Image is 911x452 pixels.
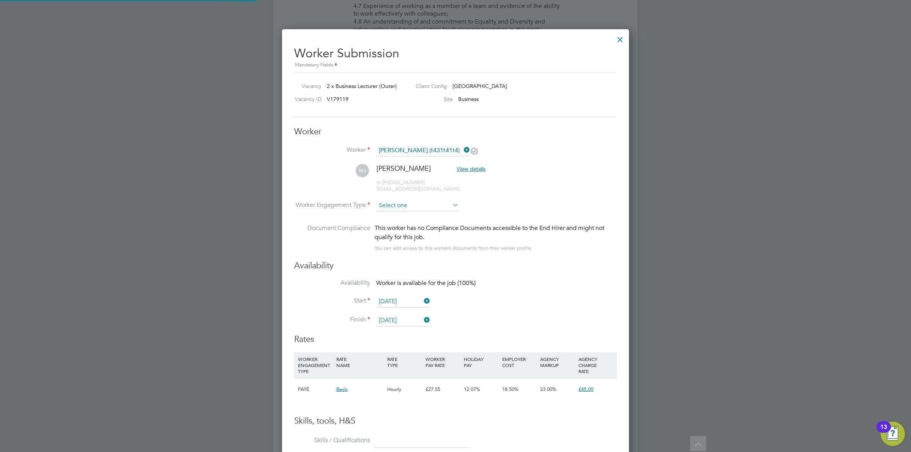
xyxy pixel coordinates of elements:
div: WORKER PAY RATE [424,352,462,372]
button: Open Resource Center, 13 new notifications [881,422,905,446]
label: Client Config [410,83,447,90]
label: Worker [294,146,370,154]
span: 2 x Business Lecturer (Outer) [327,83,397,90]
div: WORKER ENGAGEMENT TYPE [296,352,334,378]
span: [GEOGRAPHIC_DATA] [452,83,507,90]
div: HOLIDAY PAY [462,352,500,372]
span: 23.00% [540,386,556,392]
label: Document Compliance [294,224,370,251]
span: £45.00 [578,386,593,392]
label: Skills / Qualifications [294,436,370,444]
label: Start [294,297,370,305]
span: Basic [336,386,348,392]
h3: Worker [294,126,617,137]
span: View details [457,165,485,172]
div: AGENCY CHARGE RATE [577,352,615,378]
div: RATE TYPE [385,352,424,372]
div: This worker has no Compliance Documents accessible to the End Hirer and might not qualify for thi... [375,224,617,242]
span: [PERSON_NAME] [377,164,431,173]
div: PAYE [296,378,334,400]
span: Worker is available for the job (100%) [376,279,476,287]
h2: Worker Submission [294,40,617,70]
label: Availability [294,279,370,287]
div: £27.55 [424,378,462,400]
h3: Skills, tools, H&S [294,416,617,427]
div: Mandatory Fields [294,61,617,69]
div: You can edit access to this worker’s documents from their worker profile. [375,244,533,253]
input: Search for... [376,145,470,156]
span: BO [356,164,369,177]
span: 18.50% [502,386,519,392]
span: V179119 [327,96,348,102]
h3: Rates [294,334,617,345]
label: Worker Engagement Type [294,201,370,209]
div: Hourly [385,378,424,400]
input: Select one [376,315,430,326]
label: Vacancy ID [291,96,322,102]
span: [PHONE_NUMBER] [377,179,425,186]
input: Select one [376,200,459,211]
input: Select one [376,296,430,307]
label: Site [410,96,453,102]
label: Vacancy [291,83,322,90]
h3: Availability [294,260,617,271]
label: Finish [294,316,370,324]
div: RATE NAME [334,352,385,372]
div: AGENCY MARKUP [538,352,577,372]
span: 12.07% [464,386,480,392]
div: 13 [880,427,887,437]
span: m: [377,179,382,186]
span: Business [458,96,479,102]
span: [EMAIL_ADDRESS][DOMAIN_NAME] [377,186,459,192]
div: EMPLOYER COST [500,352,539,372]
